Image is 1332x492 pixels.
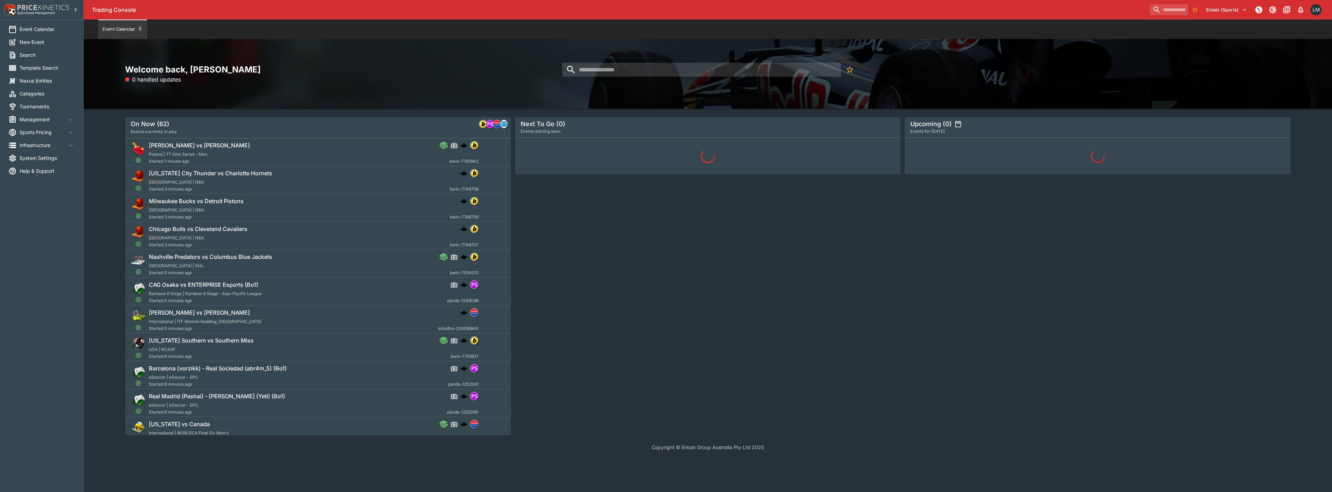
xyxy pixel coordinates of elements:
[149,186,450,193] span: Started 3 minutes ago
[470,197,479,205] div: bwin
[479,120,487,128] div: bwin
[98,20,147,39] button: Event Calendar
[470,336,479,345] div: bwin
[149,337,254,344] h6: [US_STATE] Southern vs Southern Miss
[460,170,467,177] img: logo-cerberus.svg
[460,142,467,149] div: cerberus
[460,421,467,428] div: cerberus
[149,409,447,416] span: Started 6 minutes ago
[460,393,467,400] div: cerberus
[843,63,857,77] button: No Bookmarks
[131,120,169,128] h5: On Now (62)
[460,337,467,344] img: logo-cerberus.svg
[1150,4,1188,15] input: search
[20,167,75,175] span: Help & Support
[20,90,75,97] span: Categories
[149,263,204,268] span: [GEOGRAPHIC_DATA] | NHL
[460,337,467,344] div: cerberus
[450,241,479,248] span: bwin-7748757
[500,120,508,128] div: betradar
[149,421,210,428] h6: [US_STATE] vs Canada
[450,186,479,193] span: bwin-7748758
[135,185,141,191] svg: Open
[149,198,244,205] h6: Milwaukee Bucks vs Detroit Pistons
[448,381,479,388] span: panda-1252091
[910,120,952,128] h5: Upcoming (0)
[149,241,450,248] span: Started 3 minutes ago
[1308,2,1324,17] button: Liam Moffett
[149,347,175,352] span: USA | NCAAF
[470,141,479,149] div: bwin
[460,309,467,316] div: cerberus
[20,25,75,33] span: Event Calendar
[17,5,69,10] img: PriceKinetics
[135,157,141,163] svg: Open
[131,280,146,296] img: esports.png
[460,281,467,288] div: cerberus
[131,336,146,352] img: american_football.png
[149,281,258,289] h6: CAG Osaka vs ENTERPRISE Esports (Bo1)
[20,154,75,162] span: System Settings
[149,393,285,400] h6: Real Madrid (Pashai) - [PERSON_NAME] (Yeti) (Bo1)
[460,142,467,149] img: logo-cerberus.svg
[470,169,479,177] div: bwin
[149,158,450,165] span: Started 1 minute ago
[460,170,467,177] div: cerberus
[1202,4,1251,15] button: Select Tenant
[131,420,146,435] img: volleyball.png
[1253,3,1265,16] button: NOT Connected to PK
[135,324,141,331] svg: Open
[450,214,479,221] span: bwin-7748759
[470,280,479,289] div: pandascore
[486,120,494,128] div: pandascore
[135,352,141,359] svg: Open
[125,75,181,84] p: 0 handled updates
[20,51,75,59] span: Search
[486,120,494,128] img: pandascore.png
[135,241,141,247] svg: Open
[460,198,467,205] div: cerberus
[1266,3,1279,16] button: Toggle light/dark mode
[460,253,467,260] div: cerberus
[470,281,478,289] img: pandascore.png
[131,141,146,156] img: table_tennis.png
[470,141,478,149] img: bwin.png
[447,409,479,416] span: panda-1252090
[149,325,438,332] span: Started 5 minutes ago
[149,381,448,388] span: Started 6 minutes ago
[470,169,478,177] img: bwin.png
[149,170,272,177] h6: [US_STATE] City Thunder vs Charlotte Hornets
[493,120,501,128] div: lclkafka
[149,430,229,436] span: International | NORCECA Final Six Men's
[131,128,177,135] span: Events currently in play
[149,269,450,276] span: Started 5 minutes ago
[460,365,467,372] div: cerberus
[1189,4,1201,15] button: No Bookmarks
[450,158,479,165] span: bwin-7783942
[131,392,146,407] img: esports.png
[460,281,467,288] img: logo-cerberus.svg
[20,64,75,71] span: Template Search
[470,308,479,317] div: lclkafka
[149,353,451,360] span: Started 6 minutes ago
[521,120,565,128] h5: Next To Go (0)
[131,308,146,324] img: tennis.png
[479,120,487,128] img: bwin.png
[438,325,479,332] span: lclkafka-252636844
[149,142,250,149] h6: [PERSON_NAME] vs [PERSON_NAME]
[125,64,511,75] h2: Welcome back, [PERSON_NAME]
[135,408,141,414] svg: Open
[470,420,479,428] div: lclkafka
[92,6,1147,14] div: Trading Console
[20,141,67,149] span: Infrastructure
[450,269,479,276] span: bwin-7524012
[493,120,501,128] img: lclkafka.png
[460,393,467,400] img: logo-cerberus.svg
[460,365,467,372] img: logo-cerberus.svg
[460,225,467,232] div: cerberus
[131,253,146,268] img: ice_hockey.png
[470,225,479,233] div: bwin
[149,297,447,304] span: Started 5 minutes ago
[460,225,467,232] img: logo-cerberus.svg
[135,269,141,275] svg: Open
